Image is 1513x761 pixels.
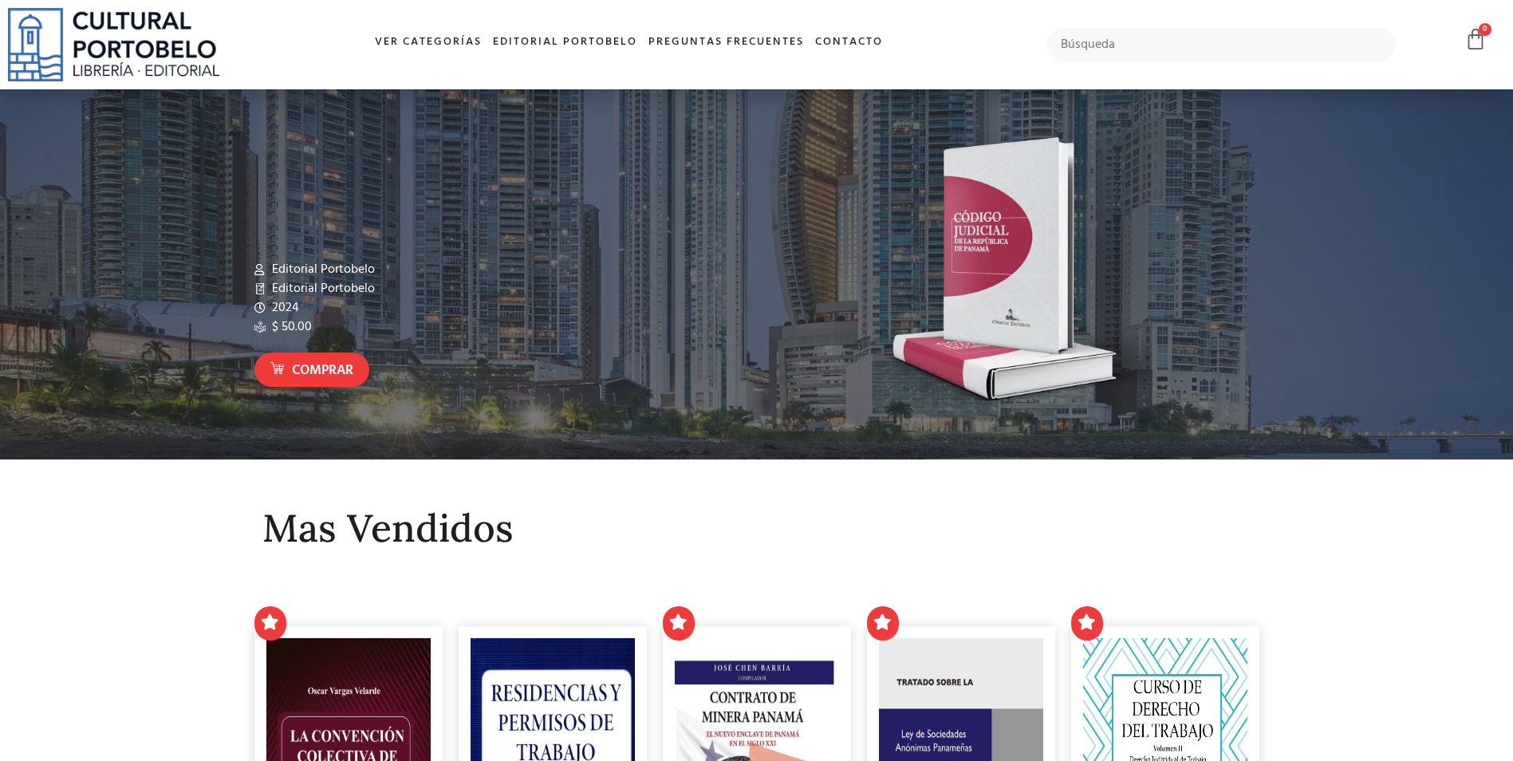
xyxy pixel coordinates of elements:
[487,26,643,60] a: Editorial Portobelo
[268,260,375,279] span: Editorial Portobelo
[1479,23,1491,36] span: 0
[268,279,375,298] span: Editorial Portobelo
[254,353,369,387] a: Comprar
[268,317,312,337] span: $ 50.00
[1464,28,1487,51] a: 0
[262,507,1251,550] h2: Mas Vendidos
[268,298,299,317] span: 2024
[292,361,353,381] span: Comprar
[810,26,888,60] a: Contacto
[1047,28,1396,61] input: Búsqueda
[369,26,487,60] a: Ver Categorías
[643,26,810,60] a: Preguntas frecuentes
